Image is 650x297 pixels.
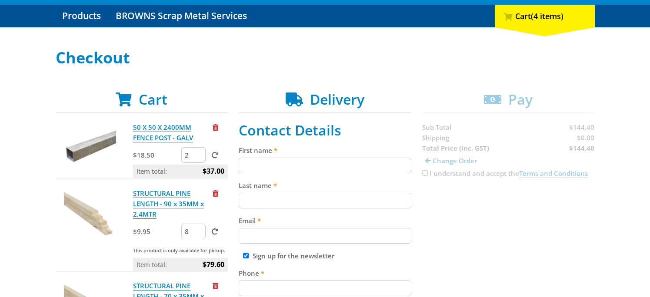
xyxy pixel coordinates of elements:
label: Phone [239,268,411,278]
input: Please enter your first name. [239,158,411,173]
a: Remove from cart [213,123,218,132]
label: Sign up for the newsletter [253,251,334,260]
span: (4 items) [531,11,563,21]
input: Please enter your telephone number. [239,280,411,296]
p: Item total: [133,165,228,178]
a: Remove from cart [213,281,218,290]
span: Cart [139,90,167,109]
h2: Contact Details [239,122,411,139]
label: Email [239,215,411,226]
p: $18.50 [133,150,180,160]
span: $79.60 [203,258,224,271]
a: Go to the Products page [56,5,107,27]
span: $37.00 [203,165,224,178]
p: Item total: [133,258,228,271]
a: STRUCTURAL PINE LENGTH - 90 x 35MM x 2.4MTR [133,189,204,219]
p: $9.95 [133,226,180,237]
a: 50 X 50 X 2400MM FENCE POST - GALV [133,123,193,142]
label: Last name [239,180,411,191]
input: Please enter your email address. [239,228,411,244]
img: 50 X 50 X 2400MM FENCE POST - GALV [64,122,116,174]
a: Go to the BROWNS Scrap Metal Services page [109,5,253,27]
p: This product is only available for pickup. [133,245,228,256]
input: Please enter your last name. [239,193,411,208]
label: First name [239,145,411,155]
img: STRUCTURAL PINE LENGTH - 90 x 35MM x 2.4MTR [64,188,116,240]
h1: Checkout [56,49,595,66]
div: Cart [495,5,595,27]
a: Remove from cart [213,189,218,198]
span: Delivery [310,90,364,109]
